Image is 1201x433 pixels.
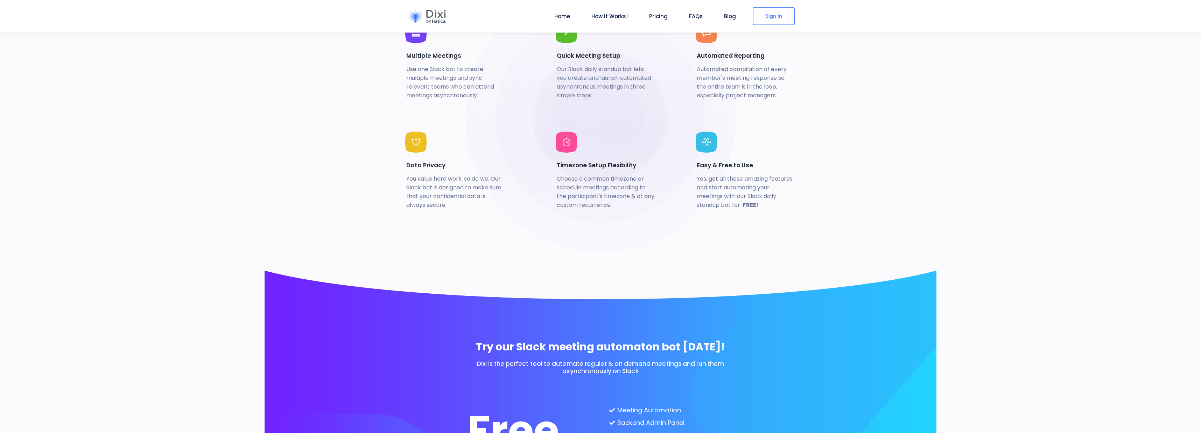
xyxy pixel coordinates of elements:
[406,161,504,169] h5: Data Privacy
[557,174,655,210] p: Choose a common timezone or schedule meetings according to the participant's timezone & at any cu...
[721,12,739,20] a: Blog
[589,12,631,20] a: How it Works!
[697,65,795,100] p: Automated compilation of every member's meeting response so the entire team is in the loop, espec...
[609,418,697,428] li: Backend Admin Panel
[406,52,504,60] h5: Multiple Meetings
[697,174,795,210] p: Yes, get all these amazing features and start automating your meetings with our Slack daily stand...
[753,7,795,25] a: Sign In
[697,52,795,60] h5: Automated Reporting
[646,12,670,20] a: Pricing
[557,161,655,169] h5: Timezone Setup Flexibility
[552,12,573,20] a: Home
[468,341,733,353] h2: Try our Slack meeting automaton bot [DATE]!
[406,65,504,100] p: Use one Slack bot to create multiple meetings and sync relevant teams who can attend meetings asy...
[406,174,504,210] p: You value hard work, so do we. Our Slack bot is designed to make sure that your confidential data...
[468,360,733,375] h6: Dixi is the perfect tool to automate regular & on demand meetings and run them asynchronously on ...
[609,405,697,415] li: Meeting Automation
[557,65,655,100] p: Our Slack daily standup bot lets you create and launch automated asynchronous meetings in three s...
[686,12,705,20] a: FAQs
[697,161,795,169] h5: Easy & Free to Use
[557,52,655,60] h5: Quick Meeting Setup
[740,200,761,210] span: FREE!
